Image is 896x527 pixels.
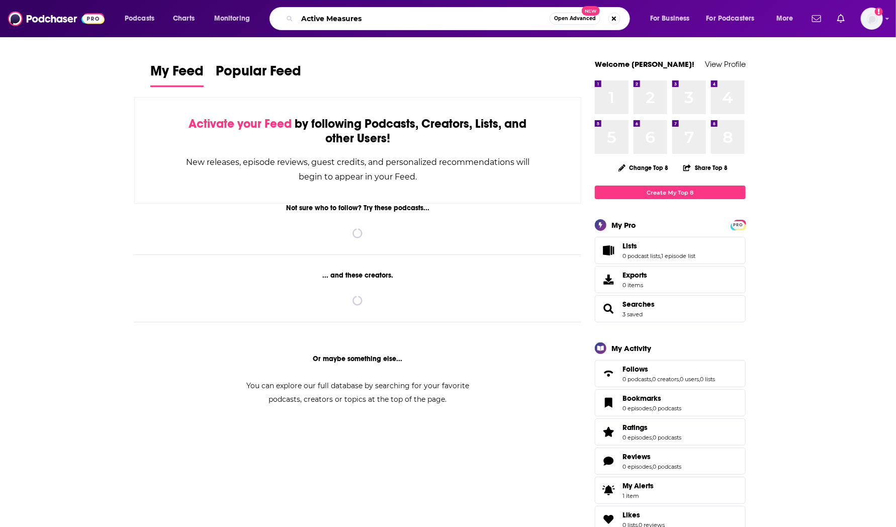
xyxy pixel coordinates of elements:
[622,481,654,490] span: My Alerts
[622,365,648,374] span: Follows
[732,221,744,229] span: PRO
[166,11,201,27] a: Charts
[207,11,263,27] button: open menu
[595,477,746,504] a: My Alerts
[653,405,681,412] a: 0 podcasts
[622,423,681,432] a: Ratings
[651,376,652,383] span: ,
[598,302,618,316] a: Searches
[650,12,690,26] span: For Business
[622,405,652,412] a: 0 episodes
[185,155,530,184] div: New releases, episode reviews, guest credits, and personalized recommendations will begin to appe...
[150,62,204,87] a: My Feed
[652,376,679,383] a: 0 creators
[595,295,746,322] span: Searches
[732,221,744,228] a: PRO
[134,271,581,280] div: ... and these creators.
[216,62,301,87] a: Popular Feed
[297,11,550,27] input: Search podcasts, credits, & more...
[875,8,883,16] svg: Add a profile image
[622,376,651,383] a: 0 podcasts
[808,10,825,27] a: Show notifications dropdown
[611,343,651,353] div: My Activity
[683,158,728,178] button: Share Top 8
[8,9,105,28] img: Podchaser - Follow, Share and Rate Podcasts
[705,59,746,69] a: View Profile
[214,12,250,26] span: Monitoring
[125,12,154,26] span: Podcasts
[234,379,481,406] div: You can explore our full database by searching for your favorite podcasts, creators or topics at ...
[833,10,849,27] a: Show notifications dropdown
[622,241,637,250] span: Lists
[598,243,618,257] a: Lists
[173,12,195,26] span: Charts
[652,463,653,470] span: ,
[661,252,695,259] a: 1 episode list
[653,463,681,470] a: 0 podcasts
[595,448,746,475] span: Reviews
[595,389,746,416] span: Bookmarks
[595,418,746,446] span: Ratings
[118,11,167,27] button: open menu
[622,394,661,403] span: Bookmarks
[622,510,640,519] span: Likes
[185,117,530,146] div: by following Podcasts, Creators, Lists, and other Users!
[595,360,746,387] span: Follows
[861,8,883,30] button: Show profile menu
[622,434,652,441] a: 0 episodes
[622,311,643,318] a: 3 saved
[660,252,661,259] span: ,
[652,405,653,412] span: ,
[598,425,618,439] a: Ratings
[700,376,715,383] a: 0 lists
[595,186,746,199] a: Create My Top 8
[622,241,695,250] a: Lists
[216,62,301,85] span: Popular Feed
[622,271,647,280] span: Exports
[706,12,755,26] span: For Podcasters
[598,367,618,381] a: Follows
[622,492,654,499] span: 1 item
[134,355,581,363] div: Or maybe something else...
[622,282,647,289] span: 0 items
[598,273,618,287] span: Exports
[189,116,292,131] span: Activate your Feed
[595,237,746,264] span: Lists
[595,266,746,293] a: Exports
[612,161,675,174] button: Change Top 8
[680,376,699,383] a: 0 users
[622,452,651,461] span: Reviews
[150,62,204,85] span: My Feed
[653,434,681,441] a: 0 podcasts
[622,394,681,403] a: Bookmarks
[279,7,640,30] div: Search podcasts, credits, & more...
[622,452,681,461] a: Reviews
[652,434,653,441] span: ,
[598,454,618,468] a: Reviews
[134,204,581,212] div: Not sure who to follow? Try these podcasts...
[550,13,600,25] button: Open AdvancedNew
[554,16,596,21] span: Open Advanced
[598,396,618,410] a: Bookmarks
[622,300,655,309] a: Searches
[622,252,660,259] a: 0 podcast lists
[700,11,769,27] button: open menu
[611,220,636,230] div: My Pro
[861,8,883,30] img: User Profile
[598,512,618,526] a: Likes
[861,8,883,30] span: Logged in as WE_Broadcast
[622,365,715,374] a: Follows
[598,483,618,497] span: My Alerts
[643,11,702,27] button: open menu
[776,12,793,26] span: More
[699,376,700,383] span: ,
[622,423,648,432] span: Ratings
[582,6,600,16] span: New
[622,463,652,470] a: 0 episodes
[679,376,680,383] span: ,
[622,510,665,519] a: Likes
